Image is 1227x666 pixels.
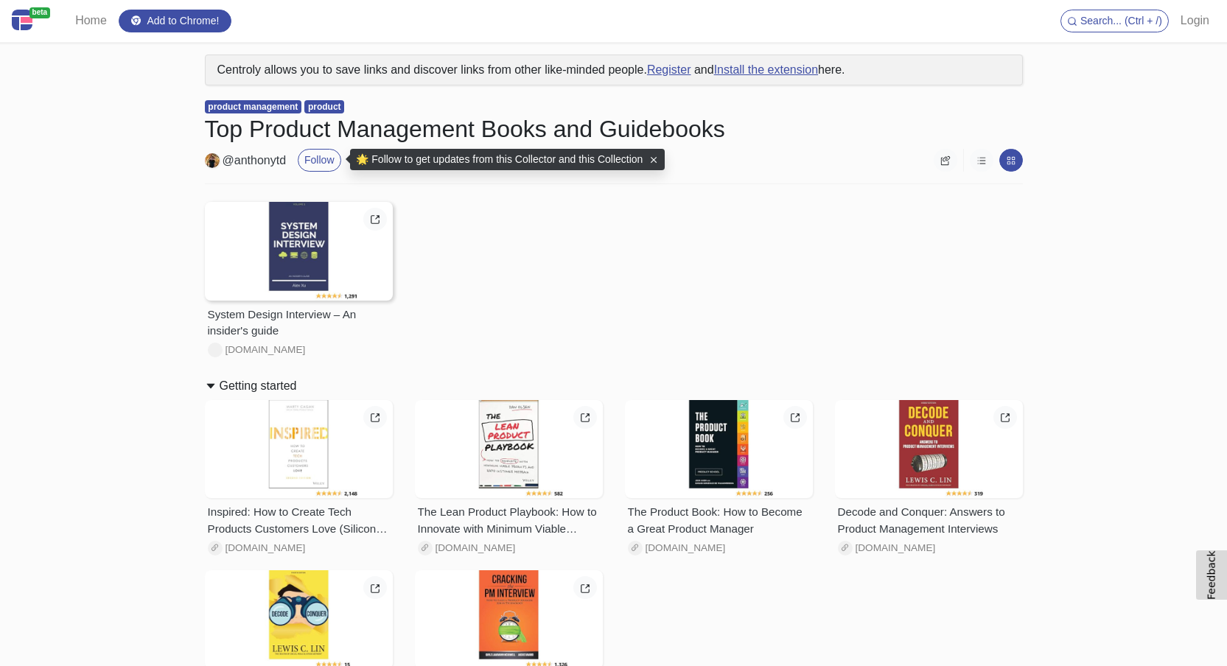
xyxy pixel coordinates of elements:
span: www.amazon.com [856,541,936,555]
div: Centroly allows you to save links and discover links from other like-minded people. here. [205,55,1023,85]
a: Add to Chrome! [119,10,232,32]
span: www.amazon.com [226,343,306,357]
button: Search... (Ctrl + /) [1060,10,1169,32]
span: product [304,100,344,113]
span: www.amazon.com [646,541,726,555]
a: Login [1175,6,1215,35]
img: www.amazon.com [211,346,220,354]
h1: Top Product Management Books and Guidebooks [205,115,1023,143]
div: 🌟 Follow to get updates from this Collector and this Collection [350,149,665,170]
span: and [694,63,818,76]
a: @anthonytd [223,152,287,169]
div: Inspired: How to Create Tech Products Customers Love (Silicon Valley Product Group) [208,504,390,538]
span: www.amazon.com [226,541,306,555]
span: beta [29,7,51,18]
span: Feedback [1206,550,1217,600]
span: Search... (Ctrl + /) [1080,15,1162,27]
div: System Design Interview – An insider's guide [208,306,390,340]
span: www.amazon.com [436,541,516,555]
button: Follow [298,149,340,172]
img: anthonytd [205,153,220,168]
h2: Getting started [220,379,297,393]
a: Install the extension [714,63,818,76]
div: The Lean Product Playbook: How to Innovate with Minimum Viable Products and Rapid Customer Feedback [418,504,600,538]
span: product management [205,100,302,113]
div: Decode and Conquer: Answers to Product Management Interviews [838,504,1020,538]
button: Coming soon... [970,149,993,172]
div: The Product Book: How to Become a Great Product Manager [628,504,810,538]
a: beta [12,6,57,36]
a: Home [69,6,113,35]
a: Register [647,63,691,76]
img: Centroly [12,10,32,30]
button: Copy link [934,149,957,172]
